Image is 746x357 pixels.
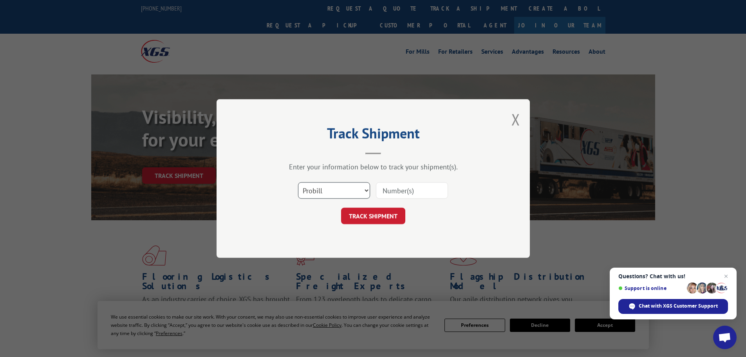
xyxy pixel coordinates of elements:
[256,162,491,171] div: Enter your information below to track your shipment(s).
[639,303,718,310] span: Chat with XGS Customer Support
[713,326,737,349] div: Open chat
[256,128,491,143] h2: Track Shipment
[618,285,684,291] span: Support is online
[618,299,728,314] div: Chat with XGS Customer Support
[618,273,728,279] span: Questions? Chat with us!
[341,208,405,224] button: TRACK SHIPMENT
[511,109,520,130] button: Close modal
[376,182,448,199] input: Number(s)
[721,272,731,281] span: Close chat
